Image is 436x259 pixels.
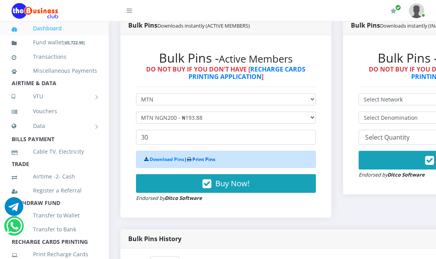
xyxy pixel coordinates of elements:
input: Enter Quantity [136,130,316,145]
strong: Ditco Software [387,171,425,178]
small: Endorsed by [136,194,202,201]
a: Transfer to Wallet [12,206,97,224]
a: Vouchers [12,102,97,120]
small: Active Members [219,52,293,66]
i: Renew/Upgrade Subscription [391,8,396,14]
small: [ ] [63,40,85,45]
a: Transfer to Bank [12,220,97,238]
span: Buy Now! [215,178,249,189]
strong: | [144,156,215,163]
a: RECHARGE CARDS PRINTING APPLICATION [188,65,306,81]
strong: Ditco Software [165,194,202,201]
a: VTU [12,87,97,106]
a: Cable TV, Electricity [12,143,97,161]
a: Miscellaneous Payments [12,62,97,80]
a: Download Pins [150,156,184,163]
strong: DO NOT BUY IF YOU DON'T HAVE [ ] [146,65,306,81]
a: Data [12,116,97,136]
a: Register a Referral [12,182,97,199]
a: Transactions [12,48,97,66]
a: Fund wallet[65,722.95] [12,33,97,52]
img: Logo [12,3,58,19]
a: Print Pins [192,156,215,163]
img: User [409,3,424,18]
small: Endorsed by [359,171,425,178]
strong: Bulk Pins History [128,234,181,243]
a: Dashboard [12,19,97,37]
a: Chat for support [5,203,23,216]
b: 65,722.95 [65,40,84,45]
button: Buy Now! [136,174,316,193]
a: Chat for support [6,222,22,235]
span: Renew/Upgrade Subscription [395,5,401,10]
small: Downloads instantly (ACTIVE MEMBERS) [157,22,250,29]
strong: Bulk Pins [128,21,250,30]
a: Airtime -2- Cash [12,168,97,185]
h2: Bulk Pins - [136,51,316,65]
